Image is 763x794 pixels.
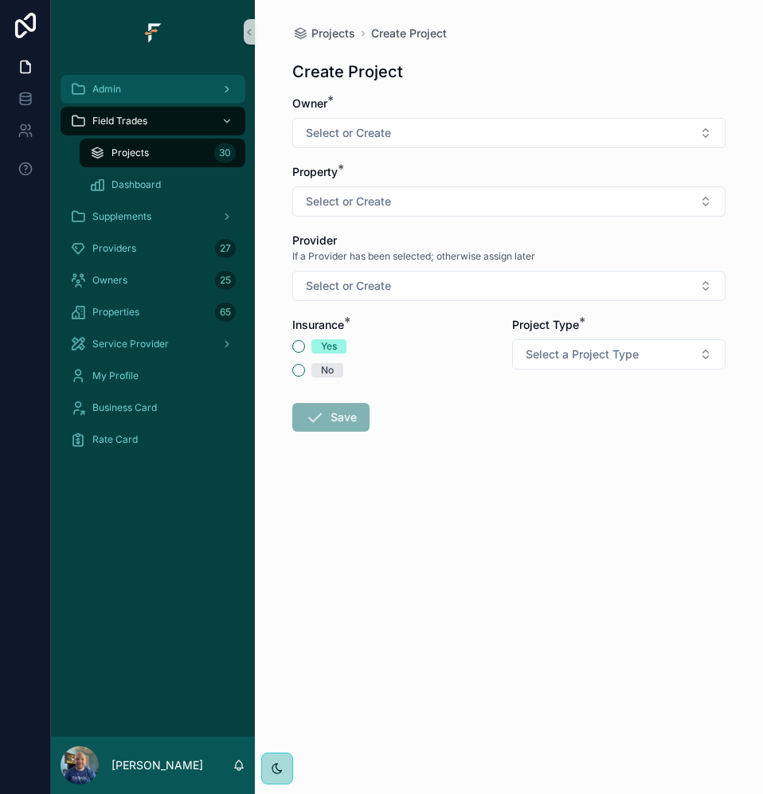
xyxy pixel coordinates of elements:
[61,202,245,231] a: Supplements
[214,143,236,162] div: 30
[306,194,391,209] span: Select or Create
[92,242,136,255] span: Providers
[112,757,203,773] p: [PERSON_NAME]
[306,278,391,294] span: Select or Create
[92,115,147,127] span: Field Trades
[526,346,639,362] span: Select a Project Type
[215,303,236,322] div: 65
[92,338,169,350] span: Service Provider
[112,178,161,191] span: Dashboard
[321,363,334,377] div: No
[61,234,245,263] a: Providers27
[292,233,337,247] span: Provider
[92,370,139,382] span: My Profile
[61,362,245,390] a: My Profile
[512,318,579,331] span: Project Type
[92,401,157,414] span: Business Card
[292,250,535,263] span: If a Provider has been selected; otherwise assign later
[512,339,726,370] button: Select Button
[292,271,726,301] button: Select Button
[61,425,245,454] a: Rate Card
[112,147,149,159] span: Projects
[321,339,337,354] div: Yes
[140,19,166,45] img: App logo
[80,170,245,199] a: Dashboard
[51,64,255,475] div: scrollable content
[92,433,138,446] span: Rate Card
[92,83,121,96] span: Admin
[61,107,245,135] a: Field Trades
[61,393,245,422] a: Business Card
[61,330,245,358] a: Service Provider
[292,165,338,178] span: Property
[292,61,403,83] h1: Create Project
[311,25,355,41] span: Projects
[292,96,327,110] span: Owner
[292,118,726,148] button: Select Button
[292,186,726,217] button: Select Button
[292,318,344,331] span: Insurance
[80,139,245,167] a: Projects30
[61,298,245,327] a: Properties65
[61,75,245,104] a: Admin
[215,271,236,290] div: 25
[92,274,127,287] span: Owners
[292,25,355,41] a: Projects
[306,125,391,141] span: Select or Create
[92,306,139,319] span: Properties
[61,266,245,295] a: Owners25
[371,25,447,41] a: Create Project
[215,239,236,258] div: 27
[92,210,151,223] span: Supplements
